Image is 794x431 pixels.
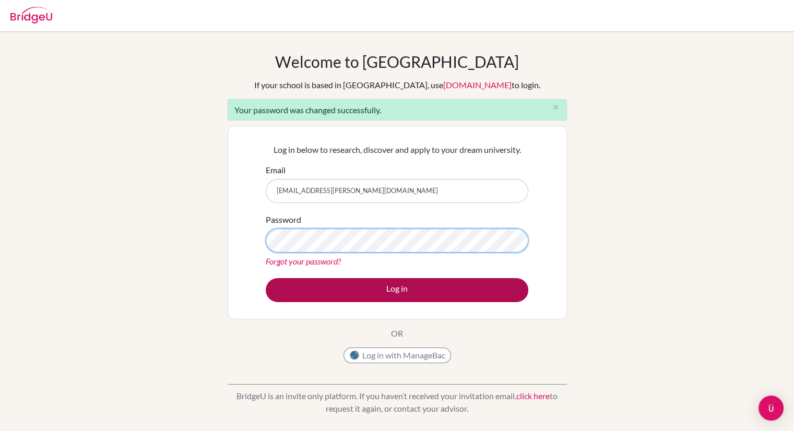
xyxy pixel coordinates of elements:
p: Log in below to research, discover and apply to your dream university. [266,143,528,156]
div: If your school is based in [GEOGRAPHIC_DATA], use to login. [254,79,540,91]
button: Log in [266,278,528,302]
label: Email [266,164,286,176]
a: [DOMAIN_NAME] [443,80,512,90]
img: Bridge-U [10,7,52,23]
div: Open Intercom Messenger [759,396,784,421]
button: Close [546,100,566,115]
p: BridgeU is an invite only platform. If you haven’t received your invitation email, to request it ... [228,390,567,415]
p: OR [391,327,403,340]
label: Password [266,213,301,226]
div: Your password was changed successfully. [228,99,567,121]
h1: Welcome to [GEOGRAPHIC_DATA] [275,52,519,71]
a: click here [516,391,550,401]
button: Log in with ManageBac [343,348,451,363]
i: close [552,103,560,111]
a: Forgot your password? [266,256,341,266]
